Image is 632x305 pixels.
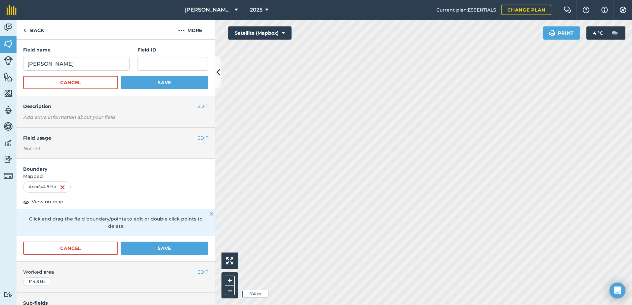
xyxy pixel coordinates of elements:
[601,6,608,14] img: svg+xml;base64,PHN2ZyB4bWxucz0iaHR0cDovL3d3dy53My5vcmcvMjAwMC9zdmciIHdpZHRoPSIxNyIgaGVpZ2h0PSIxNy...
[184,6,232,14] span: [PERSON_NAME] ASAHI PADDOCKS
[23,26,26,34] img: svg+xml;base64,PHN2ZyB4bWxucz0iaHR0cDovL3d3dy53My5vcmcvMjAwMC9zdmciIHdpZHRoPSI5IiBoZWlnaHQ9IjI0Ii...
[23,242,118,255] button: Cancel
[250,6,262,14] span: 2025
[23,198,29,206] img: svg+xml;base64,PHN2ZyB4bWxucz0iaHR0cDovL3d3dy53My5vcmcvMjAwMC9zdmciIHdpZHRoPSIxOCIgaGVpZ2h0PSIyNC...
[4,105,13,115] img: svg+xml;base64,PD94bWwgdmVyc2lvbj0iMS4wIiBlbmNvZGluZz0idXRmLTgiPz4KPCEtLSBHZW5lcmF0b3I6IEFkb2JlIE...
[23,76,118,89] button: Cancel
[60,183,65,191] img: svg+xml;base64,PHN2ZyB4bWxucz0iaHR0cDovL3d3dy53My5vcmcvMjAwMC9zdmciIHdpZHRoPSIxNiIgaGVpZ2h0PSIyNC...
[23,114,115,120] em: Add extra information about your field
[593,26,603,40] span: 4 ° C
[23,145,208,152] div: Not set
[226,257,233,264] img: Four arrows, one pointing top left, one top right, one bottom right and the last bottom left
[228,26,292,40] button: Satellite (Mapbox)
[4,39,13,49] img: svg+xml;base64,PHN2ZyB4bWxucz0iaHR0cDovL3d3dy53My5vcmcvMjAwMC9zdmciIHdpZHRoPSI1NiIgaGVpZ2h0PSI2MC...
[23,181,71,192] div: Area : 144.8 Ha
[23,134,197,142] h4: Field usage
[23,46,130,53] h4: Field name
[4,154,13,164] img: svg+xml;base64,PD94bWwgdmVyc2lvbj0iMS4wIiBlbmNvZGluZz0idXRmLTgiPz4KPCEtLSBHZW5lcmF0b3I6IEFkb2JlIE...
[138,46,208,53] h4: Field ID
[121,242,208,255] button: Save
[17,173,215,180] span: Mapped
[210,210,214,218] img: svg+xml;base64,PHN2ZyB4bWxucz0iaHR0cDovL3d3dy53My5vcmcvMjAwMC9zdmciIHdpZHRoPSIyMiIgaGVpZ2h0PSIzMC...
[225,276,235,286] button: +
[608,26,621,40] img: svg+xml;base64,PD94bWwgdmVyc2lvbj0iMS4wIiBlbmNvZGluZz0idXRmLTgiPz4KPCEtLSBHZW5lcmF0b3I6IEFkb2JlIE...
[32,198,63,205] span: View on map
[543,26,580,40] button: Print
[17,20,51,39] a: Back
[501,5,551,15] a: Change plan
[4,291,13,298] img: svg+xml;base64,PD94bWwgdmVyc2lvbj0iMS4wIiBlbmNvZGluZz0idXRmLTgiPz4KPCEtLSBHZW5lcmF0b3I6IEFkb2JlIE...
[4,121,13,131] img: svg+xml;base64,PD94bWwgdmVyc2lvbj0iMS4wIiBlbmNvZGluZz0idXRmLTgiPz4KPCEtLSBHZW5lcmF0b3I6IEFkb2JlIE...
[586,26,625,40] button: 4 °C
[582,7,590,13] img: A question mark icon
[178,26,185,34] img: svg+xml;base64,PHN2ZyB4bWxucz0iaHR0cDovL3d3dy53My5vcmcvMjAwMC9zdmciIHdpZHRoPSIyMCIgaGVpZ2h0PSIyNC...
[436,6,496,14] span: Current plan : ESSENTIALS
[165,20,215,39] button: More
[23,277,51,286] div: 144.8 Ha
[17,159,215,173] h4: Boundary
[197,103,208,110] button: EDIT
[4,56,13,65] img: svg+xml;base64,PD94bWwgdmVyc2lvbj0iMS4wIiBlbmNvZGluZz0idXRmLTgiPz4KPCEtLSBHZW5lcmF0b3I6IEFkb2JlIE...
[197,134,208,142] button: EDIT
[197,268,208,276] button: EDIT
[564,7,572,13] img: Two speech bubbles overlapping with the left bubble in the forefront
[610,283,625,298] div: Open Intercom Messenger
[23,198,63,206] button: View on map
[4,22,13,32] img: svg+xml;base64,PD94bWwgdmVyc2lvbj0iMS4wIiBlbmNvZGluZz0idXRmLTgiPz4KPCEtLSBHZW5lcmF0b3I6IEFkb2JlIE...
[4,171,13,181] img: svg+xml;base64,PD94bWwgdmVyc2lvbj0iMS4wIiBlbmNvZGluZz0idXRmLTgiPz4KPCEtLSBHZW5lcmF0b3I6IEFkb2JlIE...
[4,138,13,148] img: svg+xml;base64,PD94bWwgdmVyc2lvbj0iMS4wIiBlbmNvZGluZz0idXRmLTgiPz4KPCEtLSBHZW5lcmF0b3I6IEFkb2JlIE...
[549,29,555,37] img: svg+xml;base64,PHN2ZyB4bWxucz0iaHR0cDovL3d3dy53My5vcmcvMjAwMC9zdmciIHdpZHRoPSIxOSIgaGVpZ2h0PSIyNC...
[619,7,627,13] img: A cog icon
[121,76,208,89] button: Save
[7,5,17,15] img: fieldmargin Logo
[23,103,208,110] h4: Description
[4,88,13,98] img: svg+xml;base64,PHN2ZyB4bWxucz0iaHR0cDovL3d3dy53My5vcmcvMjAwMC9zdmciIHdpZHRoPSI1NiIgaGVpZ2h0PSI2MC...
[23,268,208,276] span: Worked area
[4,72,13,82] img: svg+xml;base64,PHN2ZyB4bWxucz0iaHR0cDovL3d3dy53My5vcmcvMjAwMC9zdmciIHdpZHRoPSI1NiIgaGVpZ2h0PSI2MC...
[23,215,208,230] p: Click and drag the field boundary/points to edit or double click points to delete
[225,286,235,295] button: –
